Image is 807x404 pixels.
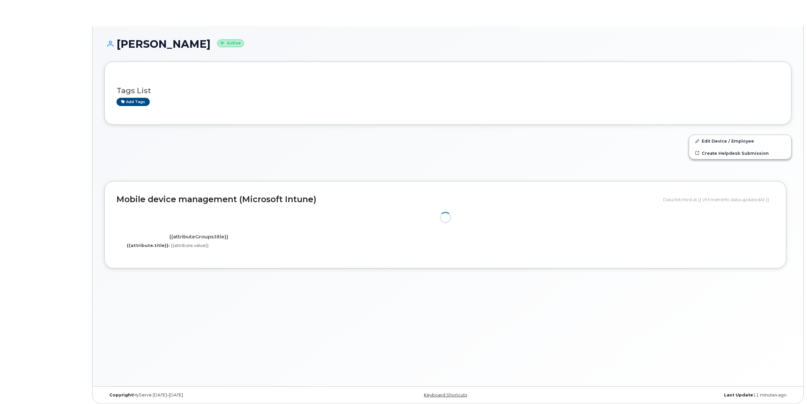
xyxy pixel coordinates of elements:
strong: Last Update [724,392,753,397]
strong: Copyright [109,392,133,397]
span: {{attribute.value}} [171,243,209,248]
a: Keyboard Shortcuts [424,392,467,397]
div: Data fetched at {{ VM.mdmInfo.data.updatedAt }} [663,193,774,206]
h3: Tags List [117,87,779,95]
h4: {{attributeGroups.title}} [121,234,276,240]
div: 11 minutes ago [562,392,792,398]
a: Create Helpdesk Submission [689,147,791,159]
label: {{attribute.title}}: [127,242,170,249]
a: Edit Device / Employee [689,135,791,147]
small: Active [217,40,244,47]
div: MyServe [DATE]–[DATE] [104,392,333,398]
h2: Mobile device management (Microsoft Intune) [117,195,658,204]
h1: [PERSON_NAME] [104,38,792,50]
a: Add tags [117,98,150,106]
